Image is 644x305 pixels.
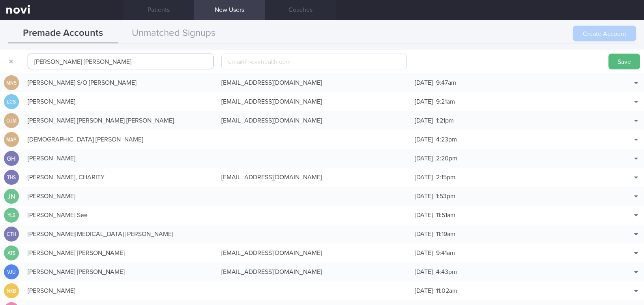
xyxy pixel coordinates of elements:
span: [DATE] [415,155,433,162]
span: 9:47am [436,80,456,86]
span: 11:51am [436,212,455,218]
span: 4:43pm [436,269,457,275]
div: [PERSON_NAME] S/O [PERSON_NAME] [24,75,217,91]
div: [PERSON_NAME], CHARITY [24,169,217,185]
span: 11:02am [436,288,457,294]
span: 1:21pm [436,117,454,124]
input: email@novi-health.com [221,54,407,69]
div: [PERSON_NAME] [24,94,217,110]
span: [DATE] [415,269,433,275]
span: [DATE] [415,288,433,294]
div: LCS [5,94,18,110]
span: 2:20pm [436,155,457,162]
div: MNS [5,75,18,91]
span: 9:21am [436,99,455,105]
div: [EMAIL_ADDRESS][DOMAIN_NAME] [217,169,411,185]
button: Premade Accounts [8,24,118,43]
div: [EMAIL_ADDRESS][DOMAIN_NAME] [217,245,411,261]
span: [DATE] [415,174,433,180]
span: 1:53pm [436,193,455,199]
div: THS [5,170,18,185]
input: John Doe [28,54,213,69]
button: Save [608,54,640,69]
span: [DATE] [415,212,433,218]
span: [DATE] [415,99,433,105]
div: [PERSON_NAME] [24,151,217,166]
div: [PERSON_NAME] [24,283,217,299]
div: CTH [5,227,18,242]
span: [DATE] [415,117,433,124]
div: MAP [5,132,18,147]
div: [EMAIL_ADDRESS][DOMAIN_NAME] [217,264,411,280]
div: [DEMOGRAPHIC_DATA] [PERSON_NAME] [24,132,217,147]
div: VJU [5,264,18,280]
span: [DATE] [415,193,433,199]
span: 9:41am [436,250,455,256]
span: 2:15pm [436,174,455,180]
div: [EMAIL_ADDRESS][DOMAIN_NAME] [217,75,411,91]
div: JN [4,189,19,204]
div: [PERSON_NAME] [PERSON_NAME] [24,264,217,280]
div: OJM [5,113,18,128]
div: [EMAIL_ADDRESS][DOMAIN_NAME] [217,94,411,110]
span: 4:23pm [436,136,457,143]
span: [DATE] [415,136,433,143]
div: GH [4,151,19,166]
div: NKB [5,283,18,299]
span: 11:19am [436,231,455,237]
div: ATS [5,245,18,261]
button: Unmatched Signups [118,24,229,43]
div: [PERSON_NAME] See [24,207,217,223]
div: YLS [5,208,18,223]
div: [EMAIL_ADDRESS][DOMAIN_NAME] [217,113,411,128]
span: [DATE] [415,231,433,237]
span: [DATE] [415,250,433,256]
span: [DATE] [415,80,433,86]
div: [PERSON_NAME][MEDICAL_DATA] [PERSON_NAME] [24,226,217,242]
div: [PERSON_NAME] [PERSON_NAME] [24,245,217,261]
div: [PERSON_NAME] [24,188,217,204]
div: [PERSON_NAME] [PERSON_NAME] [PERSON_NAME] [24,113,217,128]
